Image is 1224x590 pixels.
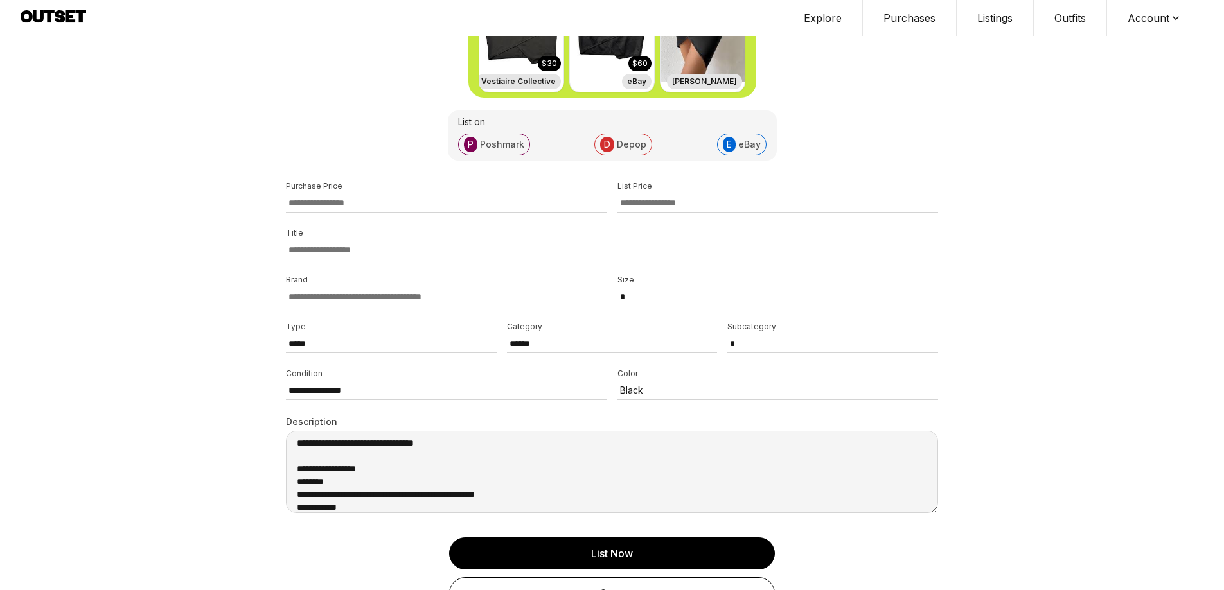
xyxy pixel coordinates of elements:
div: List Now [463,546,762,561]
span: List on [458,116,485,128]
span: D [600,137,614,152]
p: Color [617,369,939,379]
p: Type [286,322,497,332]
h3: eBay [627,76,646,87]
p: Category [507,322,718,332]
p: Condition [286,369,607,379]
span: Poshmark [480,138,524,151]
p: Black [620,384,918,397]
span: eBay [738,138,761,151]
p: Purchase Price [286,181,607,191]
p: Title [286,228,939,238]
p: Description [286,415,939,428]
p: Subcategory [727,322,938,332]
p: List Price [617,181,652,191]
h3: [PERSON_NAME] [672,76,737,87]
p: Brand [286,275,607,285]
button: List Now [449,537,776,569]
h3: $ 30 [538,56,561,71]
p: Size [617,275,939,285]
span: P [464,137,477,152]
h3: Vestiaire Collective [481,76,556,87]
span: Depop [617,138,646,151]
span: E [723,137,736,152]
h3: $ 60 [628,56,652,71]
